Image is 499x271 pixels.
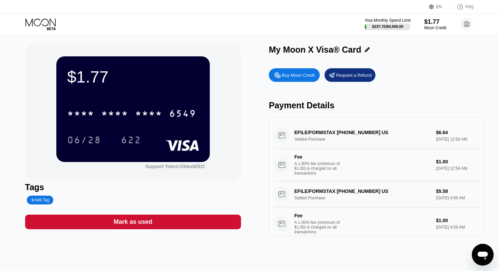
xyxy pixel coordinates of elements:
div: FAQ [465,4,474,9]
div: Fee [294,213,342,218]
iframe: Button to launch messaging window [472,244,494,266]
div: $1.77Moon Credit [424,18,446,30]
div: Fee [294,154,342,160]
div: A 1.00% fee (minimum of $1.00) is charged on all transactions [294,220,345,234]
div: 06/28 [67,135,101,146]
div: [DATE] 4:59 AM [436,225,480,230]
div: $1.00 [436,159,480,164]
div: Support Token:034eebf31f [145,164,205,169]
div: Request a Refund [325,68,375,82]
div: 06/28 [62,131,106,148]
div: EN [429,3,450,10]
div: $237.70 / $4,000.00 [372,24,403,29]
div: $1.00 [436,218,480,223]
div: Add Tag [27,196,53,204]
div: Buy Moon Credit [282,72,315,78]
div: Add Tag [31,198,49,202]
div: Payment Details [269,101,485,110]
div: 622 [116,131,146,148]
div: Moon Credit [424,25,446,30]
div: Support Token: 034eebf31f [145,164,205,169]
div: Visa Monthly Spend Limit$237.70/$4,000.00 [365,18,410,30]
div: FAQ [450,3,474,10]
div: FeeA 1.00% fee (minimum of $1.00) is charged on all transactions$1.00[DATE] 12:58 AM [274,149,480,181]
div: Tags [25,182,241,192]
div: Mark as used [114,218,152,226]
div: FeeA 1.00% fee (minimum of $1.00) is charged on all transactions$1.00[DATE] 4:59 AM [274,207,480,240]
div: Visa Monthly Spend Limit [365,18,410,23]
div: 6549 [169,109,196,120]
div: 622 [121,135,141,146]
div: $1.77 [67,67,199,86]
div: EN [436,4,442,9]
div: Mark as used [25,215,241,229]
div: My Moon X Visa® Card [269,45,361,55]
div: A 1.00% fee (minimum of $1.00) is charged on all transactions [294,161,345,176]
div: Request a Refund [336,72,372,78]
div: Buy Moon Credit [269,68,320,82]
div: $1.77 [424,18,446,25]
div: [DATE] 12:58 AM [436,166,480,171]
